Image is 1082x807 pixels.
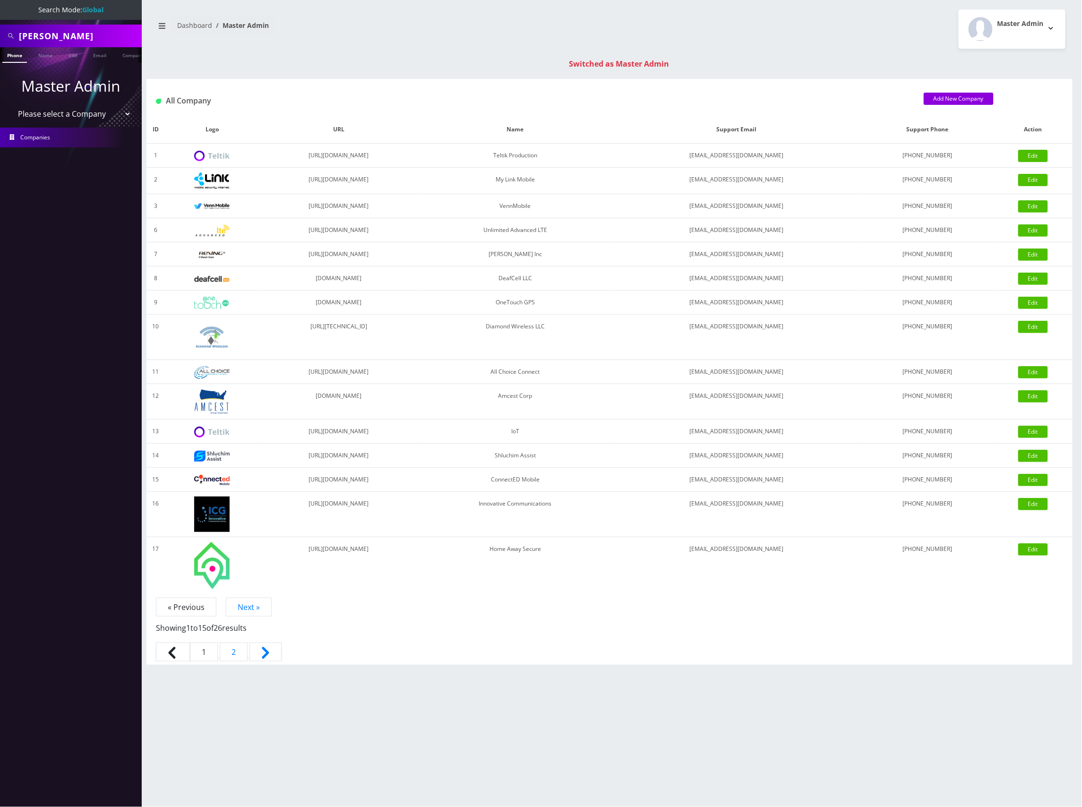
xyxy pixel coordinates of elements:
td: [EMAIL_ADDRESS][DOMAIN_NAME] [612,291,862,315]
td: DeafCell LLC [419,266,612,291]
div: Switched as Master Admin [156,58,1082,69]
th: Name [419,116,612,144]
td: 8 [146,266,165,291]
td: [PHONE_NUMBER] [862,468,994,492]
a: Edit [1018,273,1048,285]
a: Edit [1018,366,1048,378]
img: Rexing Inc [194,250,230,259]
td: Innovative Communications [419,492,612,537]
a: Edit [1018,543,1048,556]
td: [URL][DOMAIN_NAME] [259,537,418,594]
a: Add New Company [924,93,994,105]
td: [URL][DOMAIN_NAME] [259,218,418,242]
td: [URL][DOMAIN_NAME] [259,360,418,384]
img: Home Away Secure [194,542,230,589]
a: Go to page 2 [220,643,248,661]
img: OneTouch GPS [194,297,230,309]
td: [EMAIL_ADDRESS][DOMAIN_NAME] [612,266,862,291]
img: DeafCell LLC [194,276,230,282]
span: 1 [190,643,218,661]
td: My Link Mobile [419,168,612,194]
td: ConnectED Mobile [419,468,612,492]
td: 12 [146,384,165,420]
span: &laquo; Previous [156,643,190,661]
a: Edit [1018,390,1048,403]
td: [PERSON_NAME] Inc [419,242,612,266]
a: Email [88,47,111,62]
a: Edit [1018,249,1048,261]
td: [URL][DOMAIN_NAME] [259,168,418,194]
a: Phone [2,47,27,63]
td: [EMAIL_ADDRESS][DOMAIN_NAME] [612,420,862,444]
td: [EMAIL_ADDRESS][DOMAIN_NAME] [612,384,862,420]
td: [EMAIL_ADDRESS][DOMAIN_NAME] [612,315,862,360]
td: [EMAIL_ADDRESS][DOMAIN_NAME] [612,168,862,194]
td: [PHONE_NUMBER] [862,444,994,468]
th: Action [994,116,1073,144]
a: Edit [1018,174,1048,186]
a: SIM [64,47,82,62]
td: Diamond Wireless LLC [419,315,612,360]
td: [PHONE_NUMBER] [862,194,994,218]
input: Search All Companies [19,27,139,45]
span: 26 [214,623,222,633]
th: Logo [165,116,259,144]
td: [PHONE_NUMBER] [862,360,994,384]
button: Master Admin [959,9,1065,49]
nav: Page navigation example [146,601,1073,665]
td: [URL][DOMAIN_NAME] [259,144,418,168]
img: Unlimited Advanced LTE [194,225,230,237]
a: Edit [1018,224,1048,237]
td: [URL][DOMAIN_NAME] [259,492,418,537]
td: [DOMAIN_NAME] [259,266,418,291]
a: Edit [1018,474,1048,486]
td: Shluchim Assist [419,444,612,468]
a: Next » [226,598,272,617]
img: ConnectED Mobile [194,475,230,485]
td: [URL][DOMAIN_NAME] [259,468,418,492]
td: [URL][DOMAIN_NAME] [259,242,418,266]
td: [DOMAIN_NAME] [259,384,418,420]
h1: All Company [156,96,910,105]
span: 15 [198,623,206,633]
td: 10 [146,315,165,360]
a: Name [34,47,57,62]
td: [DOMAIN_NAME] [259,291,418,315]
td: [URL][TECHNICAL_ID] [259,315,418,360]
a: Company [118,47,149,62]
td: [EMAIL_ADDRESS][DOMAIN_NAME] [612,468,862,492]
li: Master Admin [212,20,269,30]
td: 7 [146,242,165,266]
td: [EMAIL_ADDRESS][DOMAIN_NAME] [612,360,862,384]
td: [PHONE_NUMBER] [862,492,994,537]
th: Support Email [612,116,862,144]
td: [EMAIL_ADDRESS][DOMAIN_NAME] [612,537,862,594]
a: Edit [1018,426,1048,438]
td: [PHONE_NUMBER] [862,218,994,242]
img: All Choice Connect [194,366,230,379]
td: [PHONE_NUMBER] [862,144,994,168]
td: [URL][DOMAIN_NAME] [259,420,418,444]
td: VennMobile [419,194,612,218]
td: [PHONE_NUMBER] [862,168,994,194]
a: Edit [1018,498,1048,510]
th: URL [259,116,418,144]
img: My Link Mobile [194,172,230,189]
td: [EMAIL_ADDRESS][DOMAIN_NAME] [612,194,862,218]
td: [EMAIL_ADDRESS][DOMAIN_NAME] [612,218,862,242]
td: [PHONE_NUMBER] [862,315,994,360]
td: [EMAIL_ADDRESS][DOMAIN_NAME] [612,242,862,266]
td: [EMAIL_ADDRESS][DOMAIN_NAME] [612,144,862,168]
td: 6 [146,218,165,242]
td: [PHONE_NUMBER] [862,266,994,291]
a: Edit [1018,200,1048,213]
img: Innovative Communications [194,497,230,532]
h2: Master Admin [997,20,1044,28]
a: Next &raquo; [249,643,282,661]
td: Amcest Corp [419,384,612,420]
td: Teltik Production [419,144,612,168]
td: 16 [146,492,165,537]
nav: Pagination Navigation [156,601,1063,665]
th: ID [146,116,165,144]
img: Shluchim Assist [194,451,230,462]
